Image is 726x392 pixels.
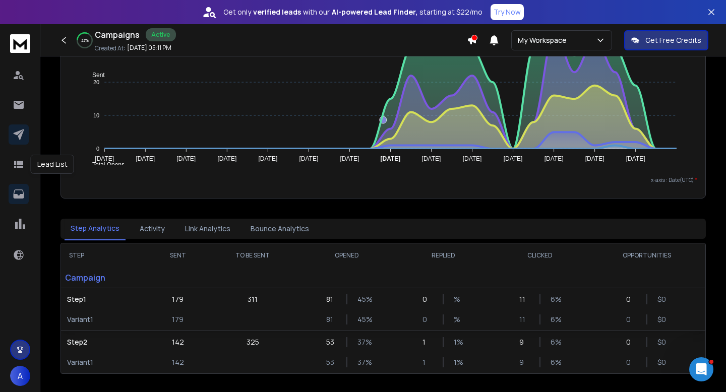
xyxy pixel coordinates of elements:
p: 53 [326,337,336,347]
h1: Campaigns [95,29,140,41]
p: 33 % [81,37,89,43]
button: Activity [134,218,171,240]
p: % [454,314,464,324]
th: CLICKED [492,243,588,268]
p: 37 % [357,357,368,367]
p: 142 [172,357,184,367]
p: 45 % [357,294,368,304]
strong: AI-powered Lead Finder, [332,7,417,17]
tspan: [DATE] [544,155,564,162]
p: % [454,294,464,304]
p: 9 [519,337,529,347]
p: 0 [422,314,433,324]
p: $ 0 [657,314,668,324]
p: Try Now [494,7,521,17]
span: Sent [85,72,105,79]
tspan: [DATE] [504,155,523,162]
th: REPLIED [395,243,492,268]
div: Lead List [31,155,74,174]
tspan: [DATE] [463,155,482,162]
p: 6 % [551,337,561,347]
p: 0 [626,294,636,304]
p: Step 1 [67,294,143,304]
p: 6 % [551,314,561,324]
p: Variant 1 [67,314,143,324]
tspan: [DATE] [585,155,604,162]
img: logo [10,34,30,53]
p: 179 [172,294,184,304]
th: OPPORTUNITIES [588,243,705,268]
tspan: 20 [93,79,99,85]
p: 0 [626,314,636,324]
div: Active [146,28,176,41]
th: STEP [61,243,149,268]
p: 53 [326,357,336,367]
tspan: 10 [93,112,99,118]
p: [DATE] 05:11 PM [127,44,171,52]
p: Variant 1 [67,357,143,367]
p: 1 [422,337,433,347]
p: Campaign [61,268,149,288]
p: 11 [519,294,529,304]
tspan: 0 [96,146,99,152]
iframe: Intercom live chat [689,357,713,381]
p: 1 % [454,357,464,367]
p: 45 % [357,314,368,324]
button: Bounce Analytics [245,218,315,240]
p: Get only with our starting at $22/mo [223,7,482,17]
p: x-axis : Date(UTC) [69,176,697,184]
tspan: [DATE] [136,155,155,162]
p: $ 0 [657,294,668,304]
button: Try Now [491,4,524,20]
p: 325 [247,337,259,347]
span: Total Opens [85,161,125,168]
p: 1 [422,357,433,367]
button: Link Analytics [179,218,236,240]
p: 81 [326,314,336,324]
p: Created At: [95,44,125,52]
p: 142 [172,337,184,347]
p: 6 % [551,294,561,304]
tspan: [DATE] [218,155,237,162]
button: A [10,366,30,386]
tspan: [DATE] [95,155,114,162]
th: TO BE SENT [207,243,298,268]
th: OPENED [298,243,395,268]
p: 311 [248,294,258,304]
tspan: [DATE] [381,155,401,162]
p: 0 [626,357,636,367]
tspan: [DATE] [626,155,645,162]
button: Step Analytics [65,217,126,240]
th: SENT [149,243,207,268]
p: 0 [422,294,433,304]
p: Step 2 [67,337,143,347]
tspan: [DATE] [259,155,278,162]
p: $ 0 [657,337,668,347]
p: 6 % [551,357,561,367]
p: $ 0 [657,357,668,367]
p: 37 % [357,337,368,347]
p: 9 [519,357,529,367]
p: My Workspace [518,35,571,45]
p: 0 [626,337,636,347]
tspan: [DATE] [340,155,359,162]
p: 179 [172,314,184,324]
tspan: [DATE] [422,155,441,162]
button: Get Free Credits [624,30,708,50]
p: 81 [326,294,336,304]
tspan: [DATE] [299,155,319,162]
p: 11 [519,314,529,324]
p: 1 % [454,337,464,347]
p: Get Free Credits [645,35,701,45]
strong: verified leads [253,7,301,17]
tspan: [DATE] [177,155,196,162]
